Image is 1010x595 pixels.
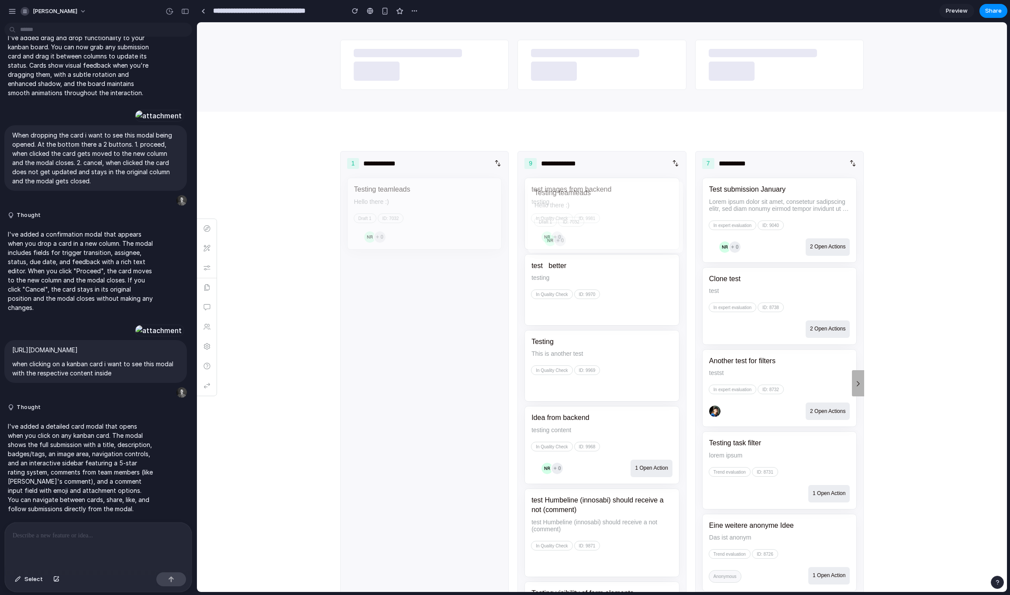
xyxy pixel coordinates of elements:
[12,131,179,186] p: When dropping the card i want to see this modal being opened. At the bottom there a 2 buttons. 1....
[8,33,154,97] p: I've added drag and drop functionality to your kanban board. You can now grab any submission card...
[144,155,312,227] suggestion-card: Testing teamleadsHello there :)Draft 1ID: 7032+ 0
[946,7,968,15] span: Preview
[321,466,489,555] suggestion-card: test Humbeline (innosabi) should receive a not (comment)test Humbeline (innosabi) should receive ...
[499,327,667,405] suggestion-card: Another test for filtersteststIn expert evaluationID: 87322 Open Actions
[613,303,648,310] span: 2 Open Actions
[8,422,154,513] p: I've added a detailed card modal that opens when you click on any kanban card. The modal shows th...
[616,468,648,475] span: 1 Open Action
[321,384,489,461] suggestion-card: Idea from backendtesting contentIn Quality CheckID: 9968+ 01 Open Action
[510,138,513,144] span: 7
[499,409,667,487] suggestion-card: Testing task filterlorem ipsumTrend evaluationID: 87311 Open Action
[8,230,154,312] p: I've added a confirmation modal that appears when you drop a card in a new column. The modal incl...
[155,138,158,144] span: 1
[985,7,1002,15] span: Share
[12,345,179,354] p: [URL][DOMAIN_NAME]
[499,245,667,323] suggestion-card: Clone testtestIn expert evaluationID: 87382 Open Actions
[499,492,667,569] suggestion-card: Eine weitere anonyme IdeeDas ist anonymTrend evaluationID: 8726Anonymous1 Open Action
[321,17,489,67] inn-toolbox-kpi: Total Comments
[321,155,489,227] suggestion-card: test images from backendtestingIn Quality CheckID: 9981+ 0
[613,221,648,228] span: 2 Open Actions
[321,232,489,303] suggestion-card: test bettertestingIn Quality CheckID: 9970
[12,359,179,378] p: when clicking on a kanban card i want to see this modal with the respective content inside
[616,550,648,557] span: 1 Open Action
[33,7,77,16] span: [PERSON_NAME]
[939,4,974,18] a: Preview
[498,17,667,67] inn-toolbox-kpi: Total likes
[438,443,471,450] span: 1 Open Action
[499,155,667,240] suggestion-card: Test submission JanuaryLorem ipsum dolor sit amet, consetetur sadipscing elitr, sed diam nonumy e...
[17,4,91,18] button: [PERSON_NAME]
[24,575,43,584] span: Select
[10,572,47,586] button: Select
[613,386,648,393] span: 2 Open Actions
[321,308,489,379] suggestion-card: TestingThis is another testIn Quality CheckID: 9969
[332,138,335,144] span: 9
[979,4,1007,18] button: Share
